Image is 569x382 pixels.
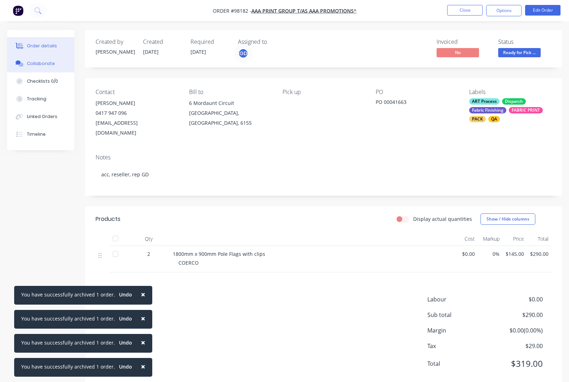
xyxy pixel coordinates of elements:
div: ART Process [469,98,500,105]
button: Undo [115,337,136,348]
div: acc, reseller, rep GD [96,164,551,185]
span: COERCO [178,259,199,266]
div: 6 Mordaunt Circuit [189,98,271,108]
button: Close [447,5,483,16]
span: Order #98182 - [213,7,251,14]
div: Markup [478,232,502,246]
button: Close [134,286,152,303]
button: Checklists 0/0 [7,72,74,90]
span: $0.00 ( 0.00 %) [490,326,543,335]
div: Contact [96,89,178,95]
div: Checklists 0/0 [27,78,58,84]
button: Options [486,5,522,16]
button: GD [238,48,249,59]
a: AAA Print Group T/as AAA Promotions^ [251,7,357,14]
button: Undo [115,313,136,324]
div: 0417 947 096 [96,108,178,118]
button: Order details [7,37,74,55]
button: Close [134,334,152,351]
div: Qty [127,232,170,246]
div: 6 Mordaunt Circuit[GEOGRAPHIC_DATA], [GEOGRAPHIC_DATA], 6155 [189,98,271,128]
span: No [437,48,479,57]
span: Margin [427,326,490,335]
div: Cost [453,232,478,246]
button: Ready for Pick ... [498,48,541,59]
div: You have successfully archived 1 order. [21,291,115,298]
div: Invoiced [437,39,490,45]
div: You have successfully archived 1 order. [21,339,115,346]
button: Edit Order [525,5,561,16]
div: PACK [469,116,486,122]
div: [PERSON_NAME] [96,48,135,55]
span: 0% [480,250,499,258]
button: Close [134,358,152,375]
span: $29.00 [490,342,543,350]
div: Assigned to [238,39,309,45]
div: Required [190,39,229,45]
button: Undo [115,362,136,372]
div: Collaborate [27,60,55,67]
div: Dispatch [502,98,526,105]
button: Linked Orders [7,108,74,125]
img: Factory [13,5,23,16]
div: Created by [96,39,135,45]
button: Undo [115,289,136,300]
span: $290.00 [490,311,543,319]
div: [EMAIL_ADDRESS][DOMAIN_NAME] [96,118,178,138]
span: Sub total [427,311,490,319]
span: $0.00 [456,250,475,258]
span: × [141,313,145,323]
div: FABRIC PRINT [509,107,543,113]
div: Order details [27,43,57,49]
div: Bill to [189,89,271,95]
div: Timeline [27,131,46,137]
span: [DATE] [143,48,159,55]
div: Total [527,232,551,246]
span: 1800mm x 900mm Pole Flags with clips [173,251,265,257]
div: [PERSON_NAME] [96,98,178,108]
div: PO 00041663 [376,98,458,108]
div: PO [376,89,458,95]
div: Tracking [27,96,46,102]
span: Total [427,359,490,368]
button: Tracking [7,90,74,108]
span: Tax [427,342,490,350]
div: Price [502,232,527,246]
div: Fabric Finishing [469,107,506,113]
span: $0.00 [490,295,543,304]
label: Display actual quantities [413,215,472,223]
span: [DATE] [190,48,206,55]
button: Collaborate [7,55,74,72]
span: × [141,362,145,371]
div: Notes [96,154,551,161]
div: Labels [469,89,551,95]
button: Show / Hide columns [480,213,535,225]
span: $145.00 [505,250,524,258]
div: You have successfully archived 1 order. [21,363,115,370]
div: Pick up [283,89,365,95]
span: $290.00 [530,250,548,258]
span: × [141,337,145,347]
span: 2 [147,250,150,258]
div: You have successfully archived 1 order. [21,315,115,322]
span: Ready for Pick ... [498,48,541,57]
span: $319.00 [490,357,543,370]
span: × [141,289,145,299]
div: Status [498,39,551,45]
button: Close [134,310,152,327]
div: QA [488,116,500,122]
div: [PERSON_NAME]0417 947 096[EMAIL_ADDRESS][DOMAIN_NAME] [96,98,178,138]
div: Products [96,215,120,223]
div: Created [143,39,182,45]
button: Timeline [7,125,74,143]
div: [GEOGRAPHIC_DATA], [GEOGRAPHIC_DATA], 6155 [189,108,271,128]
div: Linked Orders [27,113,57,120]
span: Labour [427,295,490,304]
